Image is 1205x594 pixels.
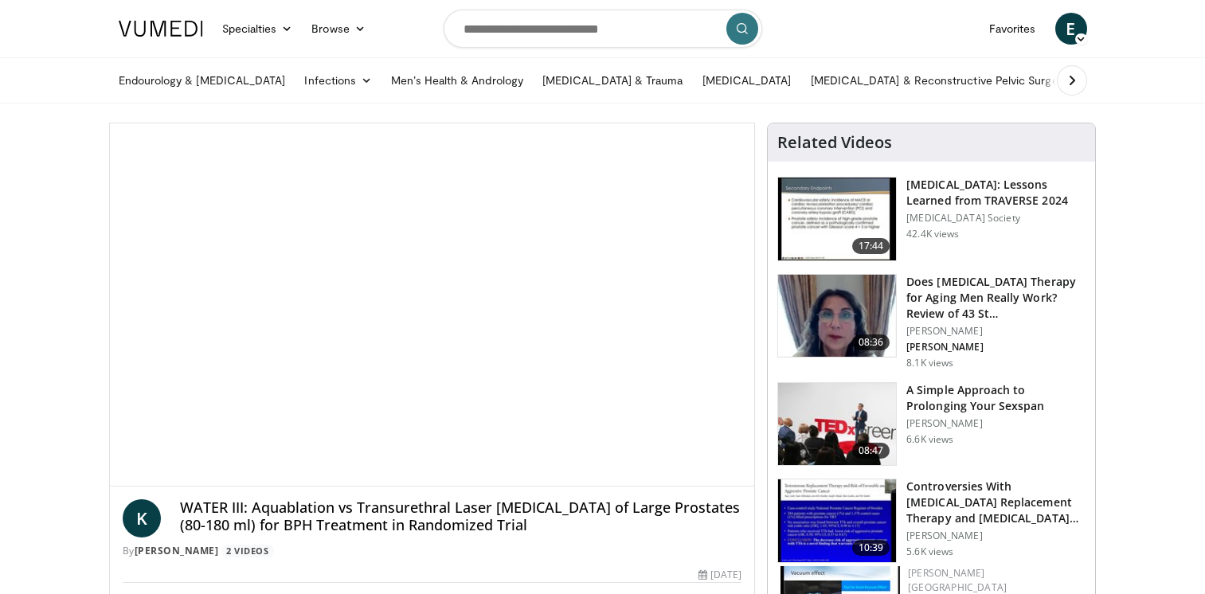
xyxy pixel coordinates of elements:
[693,64,801,96] a: [MEDICAL_DATA]
[777,177,1086,261] a: 17:44 [MEDICAL_DATA]: Lessons Learned from TRAVERSE 2024 [MEDICAL_DATA] Society 42.4K views
[906,433,953,446] p: 6.6K views
[906,417,1086,430] p: [PERSON_NAME]
[778,275,896,358] img: 4d4bce34-7cbb-4531-8d0c-5308a71d9d6c.150x105_q85_crop-smart_upscale.jpg
[906,479,1086,526] h3: Controversies With [MEDICAL_DATA] Replacement Therapy and [MEDICAL_DATA] Can…
[906,530,1086,542] p: [PERSON_NAME]
[110,123,755,487] video-js: Video Player
[852,540,890,556] span: 10:39
[444,10,762,48] input: Search topics, interventions
[906,341,1086,354] p: [PERSON_NAME]
[778,178,896,260] img: 1317c62a-2f0d-4360-bee0-b1bff80fed3c.150x105_q85_crop-smart_upscale.jpg
[777,133,892,152] h4: Related Videos
[908,566,1007,594] a: [PERSON_NAME] [GEOGRAPHIC_DATA]
[698,568,741,582] div: [DATE]
[906,357,953,369] p: 8.1K views
[778,479,896,562] img: 418933e4-fe1c-4c2e-be56-3ce3ec8efa3b.150x105_q85_crop-smart_upscale.jpg
[777,479,1086,563] a: 10:39 Controversies With [MEDICAL_DATA] Replacement Therapy and [MEDICAL_DATA] Can… [PERSON_NAME]...
[221,545,274,558] a: 2 Videos
[906,212,1086,225] p: [MEDICAL_DATA] Society
[777,382,1086,467] a: 08:47 A Simple Approach to Prolonging Your Sexspan [PERSON_NAME] 6.6K views
[123,499,161,537] a: K
[213,13,303,45] a: Specialties
[180,499,742,533] h4: WATER III: Aquablation vs Transurethral Laser [MEDICAL_DATA] of Large Prostates (80-180 ml) for B...
[109,64,295,96] a: Endourology & [MEDICAL_DATA]
[295,64,381,96] a: Infections
[906,274,1086,322] h3: Does [MEDICAL_DATA] Therapy for Aging Men Really Work? Review of 43 St…
[302,13,375,45] a: Browse
[906,545,953,558] p: 5.6K views
[852,238,890,254] span: 17:44
[906,382,1086,414] h3: A Simple Approach to Prolonging Your Sexspan
[801,64,1078,96] a: [MEDICAL_DATA] & Reconstructive Pelvic Surgery
[533,64,693,96] a: [MEDICAL_DATA] & Trauma
[852,334,890,350] span: 08:36
[777,274,1086,369] a: 08:36 Does [MEDICAL_DATA] Therapy for Aging Men Really Work? Review of 43 St… [PERSON_NAME] [PERS...
[980,13,1046,45] a: Favorites
[1055,13,1087,45] a: E
[381,64,533,96] a: Men’s Health & Andrology
[906,177,1086,209] h3: [MEDICAL_DATA]: Lessons Learned from TRAVERSE 2024
[906,228,959,240] p: 42.4K views
[778,383,896,466] img: c4bd4661-e278-4c34-863c-57c104f39734.150x105_q85_crop-smart_upscale.jpg
[119,21,203,37] img: VuMedi Logo
[123,544,742,558] div: By
[135,544,219,557] a: [PERSON_NAME]
[852,443,890,459] span: 08:47
[906,325,1086,338] p: [PERSON_NAME]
